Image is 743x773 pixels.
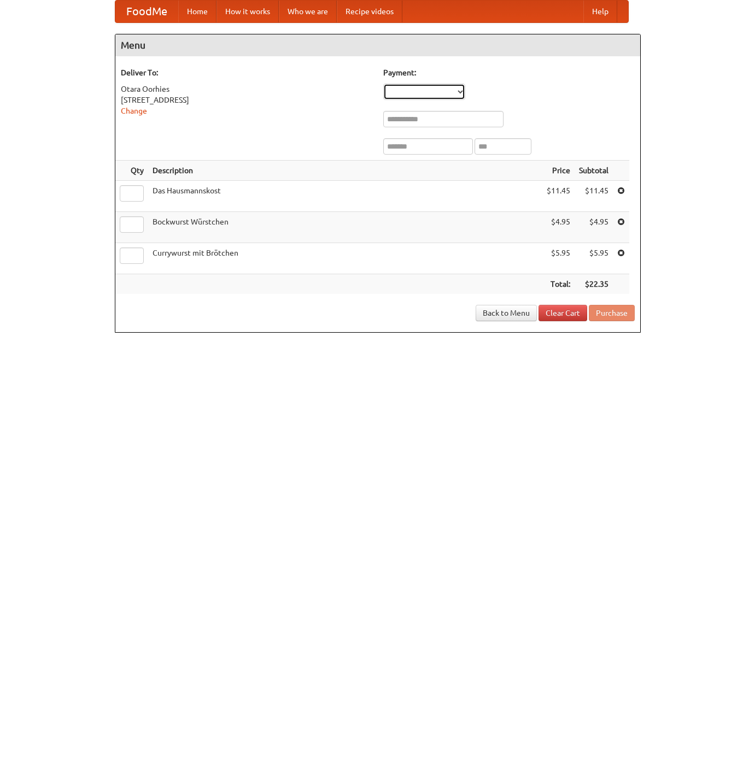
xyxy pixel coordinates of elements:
[476,305,537,321] a: Back to Menu
[115,161,148,181] th: Qty
[121,107,147,115] a: Change
[121,67,372,78] h5: Deliver To:
[575,212,613,243] td: $4.95
[148,161,542,181] th: Description
[121,95,372,105] div: [STREET_ADDRESS]
[583,1,617,22] a: Help
[539,305,587,321] a: Clear Cart
[542,181,575,212] td: $11.45
[589,305,635,321] button: Purchase
[148,243,542,274] td: Currywurst mit Brötchen
[115,1,178,22] a: FoodMe
[542,243,575,274] td: $5.95
[217,1,279,22] a: How it works
[178,1,217,22] a: Home
[575,161,613,181] th: Subtotal
[115,34,640,56] h4: Menu
[148,212,542,243] td: Bockwurst Würstchen
[121,84,372,95] div: Otara Oorhies
[337,1,402,22] a: Recipe videos
[542,274,575,294] th: Total:
[575,243,613,274] td: $5.95
[575,181,613,212] td: $11.45
[542,212,575,243] td: $4.95
[279,1,337,22] a: Who we are
[575,274,613,294] th: $22.35
[383,67,635,78] h5: Payment:
[542,161,575,181] th: Price
[148,181,542,212] td: Das Hausmannskost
